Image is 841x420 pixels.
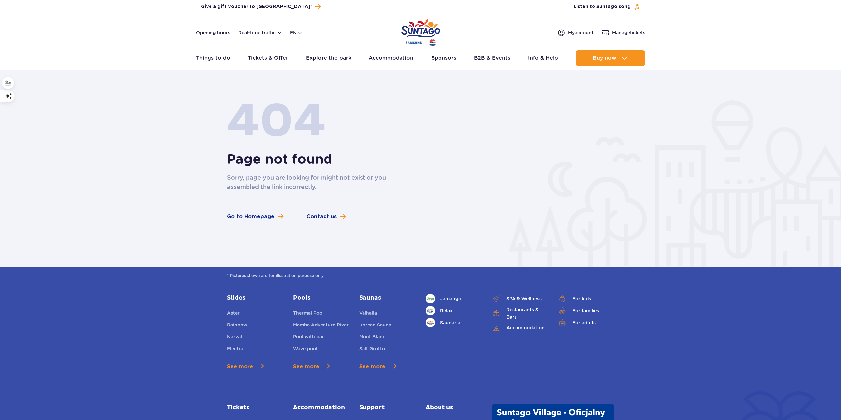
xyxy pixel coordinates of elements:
[401,17,440,47] a: Park of Poland
[359,345,385,354] a: Salt Grotto
[227,310,240,316] span: Aster
[293,404,349,412] a: Accommodation
[227,151,614,168] h1: Page not found
[492,306,548,321] a: Restaurants & Bars
[227,333,242,342] a: Narval
[227,322,247,327] span: Rainbow
[558,318,614,327] a: For adults
[306,213,346,221] a: Contact us
[558,294,614,303] a: For kids
[306,50,351,66] a: Explore the park
[290,29,303,36] button: en
[248,50,288,66] a: Tickets & Offer
[601,29,645,37] a: Managetickets
[227,213,274,221] span: Go to Homepage
[227,321,247,330] a: Rainbow
[293,345,317,354] a: Wave pool
[474,50,510,66] a: B2B & Events
[201,2,321,11] a: Give a gift voucher to [GEOGRAPHIC_DATA]!
[593,55,616,61] span: Buy now
[426,318,482,327] a: Saunaria
[359,363,396,371] a: See more
[576,50,645,66] button: Buy now
[431,50,456,66] a: Sponsors
[293,309,324,319] a: Thermal Pool
[227,93,392,151] p: 404
[201,3,312,10] span: Give a gift voucher to [GEOGRAPHIC_DATA]!
[293,363,330,371] a: See more
[558,306,614,315] a: For families
[492,294,548,303] a: SPA & Wellness
[196,50,230,66] a: Things to do
[293,294,349,302] a: Pools
[369,50,413,66] a: Accommodation
[227,272,614,279] span: * Pictures shown are for illustration purpose only.
[568,29,593,36] span: My account
[557,29,593,37] a: Myaccount
[227,334,242,339] span: Narval
[528,50,558,66] a: Info & Help
[227,363,253,371] span: See more
[293,363,319,371] span: See more
[359,333,385,342] a: Mont Blanc
[426,294,482,303] a: Jamango
[293,333,324,342] a: Pool with bar
[612,29,645,36] span: Manage tickets
[440,295,461,302] span: Jamango
[359,404,415,412] a: Support
[227,309,240,319] a: Aster
[227,404,283,412] a: Tickets
[574,3,631,10] span: Listen to Suntago song
[293,321,349,330] a: Mamba Adventure River
[238,30,282,35] button: Real-time traffic
[227,213,283,221] a: Go to Homepage
[574,3,640,10] button: Listen to Suntago song
[227,363,264,371] a: See more
[426,306,482,315] a: Relax
[306,213,337,221] span: Contact us
[492,323,548,332] a: Accommodation
[359,363,385,371] span: See more
[227,294,283,302] a: Slides
[227,173,392,192] p: Sorry, page you are looking for might not exist or you assembled the link incorrectly.
[359,294,415,302] a: Saunas
[359,321,391,330] a: Korean Sauna
[426,404,482,412] span: About us
[196,29,230,36] a: Opening hours
[359,309,377,319] a: Valhalla
[227,345,243,354] a: Electra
